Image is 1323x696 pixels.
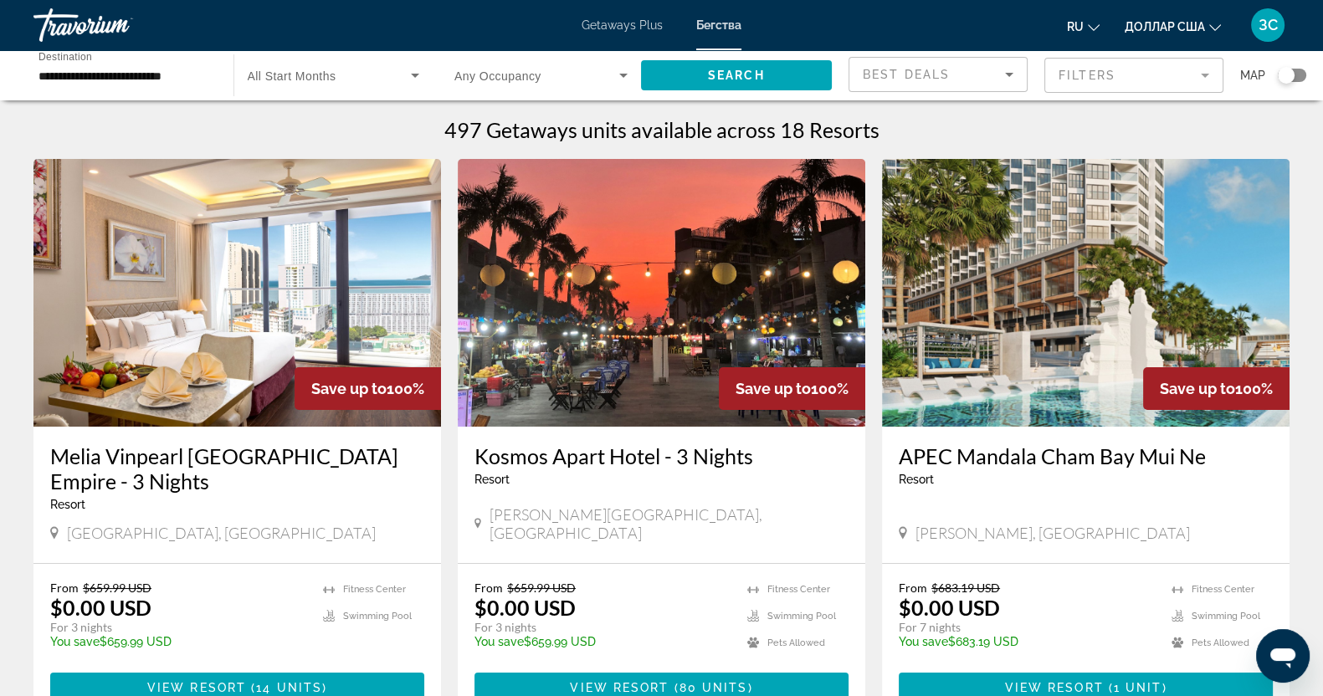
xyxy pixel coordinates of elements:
[736,380,811,397] span: Save up to
[474,635,524,648] span: You save
[33,159,441,427] img: S065I01X.jpg
[295,367,441,410] div: 100%
[1114,681,1162,694] span: 1 unit
[474,635,731,648] p: $659.99 USD
[458,159,865,427] img: RK39O01X.jpg
[882,159,1290,427] img: DY34O01X.jpg
[899,635,948,648] span: You save
[767,611,836,622] span: Swimming Pool
[256,681,322,694] span: 14 units
[50,620,306,635] p: For 3 nights
[1240,64,1265,87] span: Map
[474,620,731,635] p: For 3 nights
[899,635,1155,648] p: $683.19 USD
[50,443,424,494] a: Melia Vinpearl [GEOGRAPHIC_DATA] Empire - 3 Nights
[719,367,865,410] div: 100%
[931,581,1000,595] span: $683.19 USD
[474,443,849,468] a: Kosmos Apart Hotel - 3 Nights
[474,473,510,486] span: Resort
[474,595,576,620] p: $0.00 USD
[708,69,765,82] span: Search
[1160,380,1235,397] span: Save up to
[1246,8,1290,43] button: Меню пользователя
[1256,629,1310,683] iframe: Кнопка запуска окна обмена сообщениями
[50,595,151,620] p: $0.00 USD
[246,681,327,694] span: ( )
[147,681,246,694] span: View Resort
[343,584,406,595] span: Fitness Center
[899,581,927,595] span: From
[444,117,879,142] h1: 497 Getaways units available across 18 Resorts
[679,681,748,694] span: 80 units
[507,581,576,595] span: $659.99 USD
[1125,14,1221,38] button: Изменить валюту
[767,637,825,648] span: Pets Allowed
[311,380,387,397] span: Save up to
[38,51,92,62] span: Destination
[863,68,950,81] span: Best Deals
[570,681,669,694] span: View Resort
[767,584,830,595] span: Fitness Center
[83,581,151,595] span: $659.99 USD
[899,443,1273,468] a: APEC Mandala Cham Bay Mui Ne
[1044,57,1223,94] button: Filter
[33,3,201,47] a: Травориум
[915,524,1190,542] span: [PERSON_NAME], [GEOGRAPHIC_DATA]
[899,595,1000,620] p: $0.00 USD
[50,498,85,511] span: Resort
[1004,681,1103,694] span: View Resort
[248,69,336,83] span: All Start Months
[50,581,79,595] span: From
[863,64,1013,84] mat-select: Sort by
[1192,611,1260,622] span: Swimming Pool
[1192,637,1249,648] span: Pets Allowed
[1259,16,1278,33] font: ЗС
[669,681,752,694] span: ( )
[50,635,306,648] p: $659.99 USD
[1067,20,1084,33] font: ru
[1143,367,1290,410] div: 100%
[474,581,503,595] span: From
[899,473,934,486] span: Resort
[454,69,541,83] span: Any Occupancy
[490,505,849,542] span: [PERSON_NAME][GEOGRAPHIC_DATA], [GEOGRAPHIC_DATA]
[641,60,833,90] button: Search
[67,524,376,542] span: [GEOGRAPHIC_DATA], [GEOGRAPHIC_DATA]
[1192,584,1254,595] span: Fitness Center
[899,620,1155,635] p: For 7 nights
[1125,20,1205,33] font: доллар США
[50,635,100,648] span: You save
[1067,14,1100,38] button: Изменить язык
[582,18,663,32] a: Getaways Plus
[696,18,741,32] a: Бегства
[1104,681,1167,694] span: ( )
[343,611,412,622] span: Swimming Pool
